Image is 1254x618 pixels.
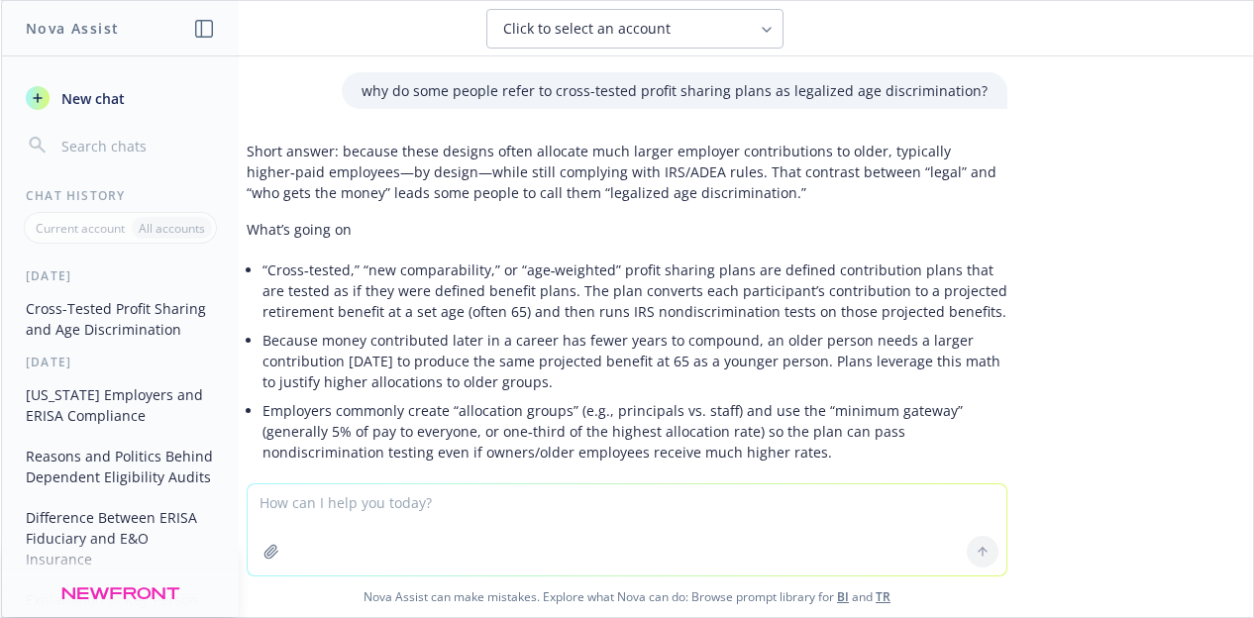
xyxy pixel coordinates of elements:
li: Because money contributed later in a career has fewer years to compound, an older person needs a ... [262,326,1007,396]
a: BI [837,588,849,605]
p: What’s going on [247,219,1007,240]
p: why do some people refer to cross-tested profit sharing plans as legalized age discrimination? [362,80,988,101]
li: “Cross‑tested,” “new comparability,” or “age‑weighted” profit sharing plans are defined contribut... [262,256,1007,326]
p: All accounts [139,220,205,237]
button: Reasons and Politics Behind Dependent Eligibility Audits [18,440,223,493]
h1: Nova Assist [26,18,119,39]
li: Employers commonly create “allocation groups” (e.g., principals vs. staff) and use the “minimum g... [262,396,1007,466]
button: New chat [18,80,223,116]
span: Click to select an account [503,19,671,39]
div: Chat History [2,187,239,204]
p: Short answer: because these designs often allocate much larger employer contributions to older, t... [247,141,1007,203]
p: Current account [36,220,125,237]
p: Why it gets labeled “legalized age discrimination” [247,482,1007,503]
span: New chat [57,88,125,109]
a: TR [876,588,890,605]
button: Difference Between ERISA Fiduciary and E&O Insurance [18,501,223,575]
div: [DATE] [2,267,239,284]
button: [US_STATE] Employers and ERISA Compliance [18,378,223,432]
button: Click to select an account [486,9,784,49]
div: [DATE] [2,354,239,370]
input: Search chats [57,132,215,159]
span: Nova Assist can make mistakes. Explore what Nova can do: Browse prompt library for and [9,576,1245,617]
button: Cross-Tested Profit Sharing and Age Discrimination [18,292,223,346]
